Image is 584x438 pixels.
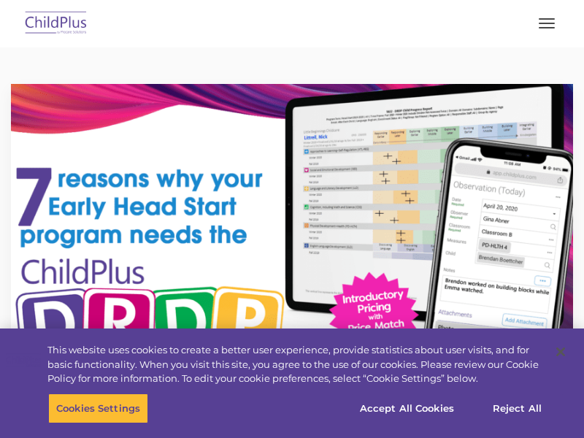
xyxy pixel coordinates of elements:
button: Accept All Cookies [352,393,462,423]
button: Reject All [472,393,563,423]
button: Cookies Settings [48,393,148,423]
button: Close [545,336,577,368]
img: ChildPlus by Procare Solutions [22,7,91,41]
div: This website uses cookies to create a better user experience, provide statistics about user visit... [47,343,543,386]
